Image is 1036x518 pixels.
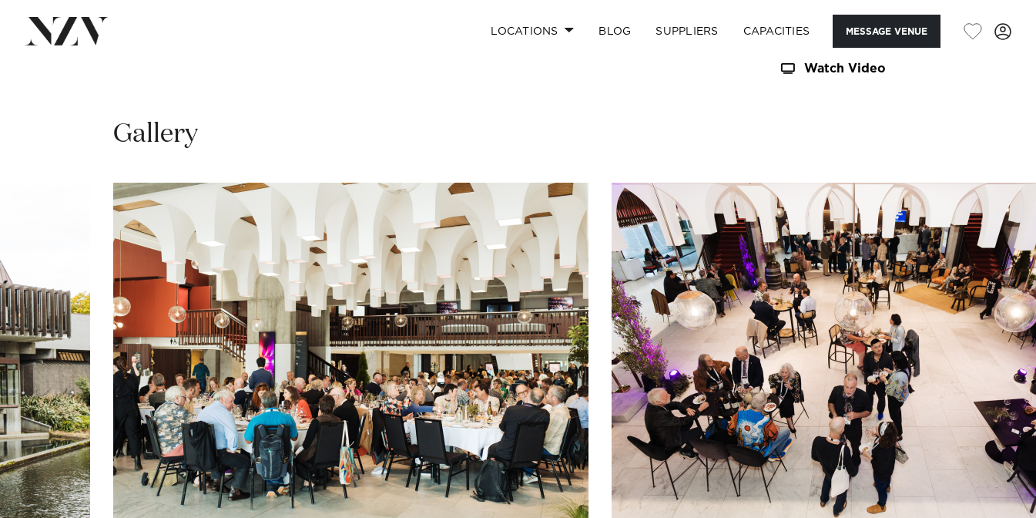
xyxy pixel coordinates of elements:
[833,15,940,48] button: Message Venue
[731,15,823,48] a: Capacities
[779,62,946,76] a: Watch Video
[586,15,643,48] a: BLOG
[478,15,586,48] a: Locations
[643,15,730,48] a: SUPPLIERS
[25,17,109,45] img: nzv-logo.png
[113,117,198,152] h2: Gallery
